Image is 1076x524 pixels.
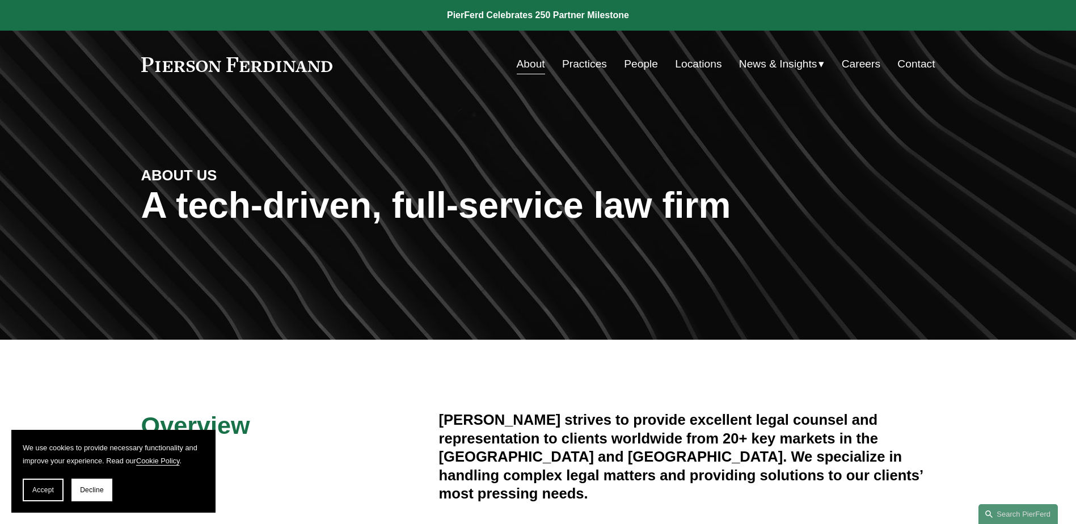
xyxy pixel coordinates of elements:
[439,411,935,502] h4: [PERSON_NAME] strives to provide excellent legal counsel and representation to clients worldwide ...
[978,504,1058,524] a: Search this site
[624,53,658,75] a: People
[562,53,607,75] a: Practices
[897,53,935,75] a: Contact
[80,486,104,494] span: Decline
[32,486,54,494] span: Accept
[71,479,112,501] button: Decline
[136,457,180,465] a: Cookie Policy
[141,167,217,183] strong: ABOUT US
[23,479,64,501] button: Accept
[11,430,216,513] section: Cookie banner
[739,54,817,74] span: News & Insights
[141,412,250,439] span: Overview
[842,53,880,75] a: Careers
[739,53,825,75] a: folder dropdown
[141,185,935,226] h1: A tech-driven, full-service law firm
[675,53,721,75] a: Locations
[23,441,204,467] p: We use cookies to provide necessary functionality and improve your experience. Read our .
[517,53,545,75] a: About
